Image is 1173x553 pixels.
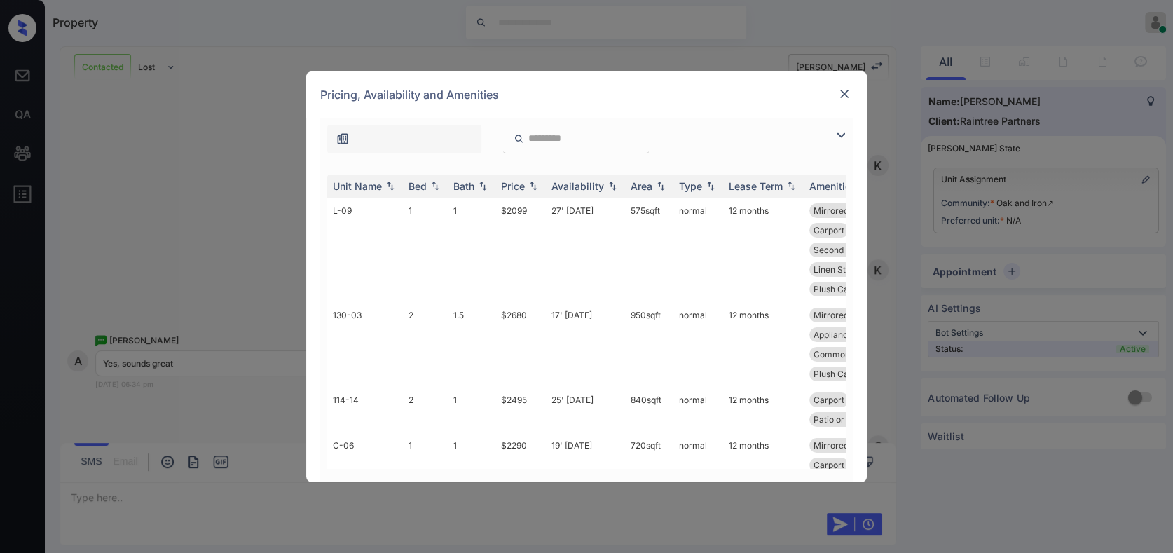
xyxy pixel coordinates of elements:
td: 840 sqft [625,387,673,432]
td: 2 [403,387,448,432]
td: normal [673,387,723,432]
td: 17' [DATE] [546,302,625,387]
td: 25' [DATE] [546,387,625,432]
img: close [837,87,851,101]
div: Bed [409,180,427,192]
img: sorting [605,181,619,191]
img: sorting [383,181,397,191]
td: 1 [448,198,495,302]
div: Lease Term [729,180,783,192]
td: C-06 [327,432,403,537]
span: Linen Storage [814,264,869,275]
td: 1 [403,432,448,537]
span: Common Area Pla... [814,349,892,360]
td: 12 months [723,302,804,387]
span: Carport [814,460,844,470]
td: 720 sqft [625,432,673,537]
img: sorting [476,181,490,191]
div: Amenities [809,180,856,192]
div: Price [501,180,525,192]
img: icon-zuma [514,132,524,145]
div: Availability [551,180,604,192]
div: Pricing, Availability and Amenities [306,71,867,118]
td: 1.5 [448,302,495,387]
td: $2290 [495,432,546,537]
td: 19' [DATE] [546,432,625,537]
span: Mirrored Closet... [814,310,882,320]
td: $2680 [495,302,546,387]
td: 130-03 [327,302,403,387]
img: sorting [526,181,540,191]
span: Mirrored Closet... [814,205,882,216]
td: 12 months [723,387,804,432]
span: Carport [814,225,844,235]
td: 114-14 [327,387,403,432]
span: Plush Carpeting... [814,369,883,379]
div: Unit Name [333,180,382,192]
td: $2099 [495,198,546,302]
span: Patio or Balcon... [814,414,880,425]
td: 1 [403,198,448,302]
td: 1 [448,432,495,537]
td: $2495 [495,387,546,432]
img: icon-zuma [832,127,849,144]
td: 575 sqft [625,198,673,302]
td: 27' [DATE] [546,198,625,302]
span: Second Floor [814,245,866,255]
td: 950 sqft [625,302,673,387]
td: normal [673,432,723,537]
div: Area [631,180,652,192]
img: sorting [784,181,798,191]
img: sorting [428,181,442,191]
td: 1 [448,387,495,432]
td: 12 months [723,198,804,302]
img: icon-zuma [336,132,350,146]
div: Bath [453,180,474,192]
img: sorting [704,181,718,191]
td: normal [673,198,723,302]
span: Mirrored Closet... [814,440,882,451]
div: Type [679,180,702,192]
span: Plush Carpeting... [814,284,883,294]
td: L-09 [327,198,403,302]
td: 12 months [723,432,804,537]
span: Carport [814,395,844,405]
img: sorting [654,181,668,191]
td: 2 [403,302,448,387]
td: normal [673,302,723,387]
span: Appliance Packa... [814,329,886,340]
